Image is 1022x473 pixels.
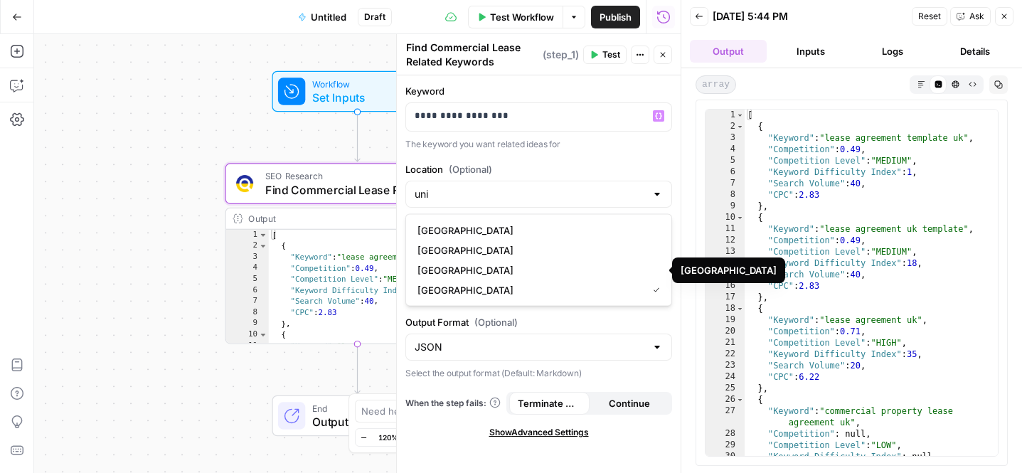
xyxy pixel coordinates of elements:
button: Logs [855,40,932,63]
div: 17 [706,292,745,303]
div: 13 [706,246,745,257]
div: Output [248,212,463,225]
p: Select the output format (Default: Markdown) [405,366,672,381]
span: Show Advanced Settings [489,426,589,439]
span: Ask [969,10,984,23]
div: 18 [706,303,745,314]
div: 3 [226,252,269,263]
div: 2 [226,241,269,253]
span: Test [602,48,620,61]
span: Draft [364,11,385,23]
p: Localize your results. (Default: [GEOGRAPHIC_DATA]) [405,213,672,228]
p: The keyword you want related ideas for [405,137,672,152]
label: Output Format [405,315,672,329]
div: 6 [706,166,745,178]
div: 25 [706,383,745,394]
div: 27 [706,405,745,428]
div: 10 [706,212,745,223]
div: 9 [226,319,269,330]
div: EndOutput [225,395,490,437]
div: 6 [226,285,269,297]
span: (Optional) [449,162,492,176]
button: Ask [950,7,991,26]
button: Test Workflow [468,6,563,28]
span: Terminate Workflow [518,396,581,410]
span: Continue [609,396,650,410]
button: Continue [590,392,670,415]
div: 10 [226,329,269,341]
div: 8 [226,307,269,319]
div: 11 [706,223,745,235]
div: SEO ResearchFind Commercial Lease Related KeywordsStep 1Output[ { "Keyword":"lease agreement temp... [225,163,490,344]
div: 16 [706,280,745,292]
img: se7yyxfvbxn2c3qgqs66gfh04cl6 [236,175,253,192]
button: Test [583,46,627,64]
div: 24 [706,371,745,383]
g: Edge from start to step_1 [355,112,360,161]
g: Edge from step_1 to end [355,344,360,394]
div: 5 [706,155,745,166]
div: 28 [706,428,745,440]
span: ( step_1 ) [543,48,579,62]
div: WorkflowSet InputsInputs [225,71,490,112]
button: Inputs [772,40,849,63]
span: Toggle code folding, rows 26 through 33 [736,394,744,405]
button: Publish [591,6,640,28]
div: 1 [706,110,745,121]
span: Test Workflow [490,10,554,24]
textarea: Find Commercial Lease Related Keywords [406,41,539,69]
button: Output [690,40,767,63]
label: Keyword [405,84,672,98]
span: array [696,75,736,94]
span: End [312,401,428,415]
div: 7 [706,178,745,189]
span: Output [312,413,428,430]
span: Untitled [311,10,346,24]
div: 19 [706,314,745,326]
span: Reset [918,10,941,23]
label: Location [405,162,672,176]
div: 14 [706,257,745,269]
span: [GEOGRAPHIC_DATA] [417,223,654,238]
span: (Optional) [474,315,518,329]
div: 9 [706,201,745,212]
div: 20 [706,326,745,337]
div: 21 [706,337,745,349]
span: Toggle code folding, rows 1 through 546 [258,230,267,241]
div: 1 [226,230,269,241]
span: SEO Research [265,169,445,183]
a: When the step fails: [405,397,501,410]
button: Untitled [289,6,355,28]
span: Toggle code folding, rows 2 through 9 [736,121,744,132]
div: 7 [226,297,269,308]
span: Toggle code folding, rows 10 through 17 [258,329,267,341]
span: Toggle code folding, rows 2 through 9 [258,241,267,253]
span: Toggle code folding, rows 1 through 546 [736,110,744,121]
span: Set Inputs [312,89,397,106]
span: [GEOGRAPHIC_DATA] [417,243,654,257]
div: 15 [706,269,745,280]
button: Reset [912,7,947,26]
span: Find Commercial Lease Related Keywords [265,181,445,198]
div: 30 [706,451,745,462]
span: [GEOGRAPHIC_DATA] [417,283,642,297]
div: 22 [706,349,745,360]
div: 26 [706,394,745,405]
input: United States [415,187,646,201]
div: 23 [706,360,745,371]
div: 5 [226,274,269,285]
span: [GEOGRAPHIC_DATA] [417,263,654,277]
div: 8 [706,189,745,201]
span: Workflow [312,77,397,90]
div: 29 [706,440,745,451]
input: JSON [415,340,646,354]
div: 2 [706,121,745,132]
div: 11 [226,341,269,352]
span: 120% [378,432,398,443]
span: Toggle code folding, rows 18 through 25 [736,303,744,314]
button: Details [937,40,1013,63]
span: Toggle code folding, rows 10 through 17 [736,212,744,223]
div: 4 [706,144,745,155]
div: 12 [706,235,745,246]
